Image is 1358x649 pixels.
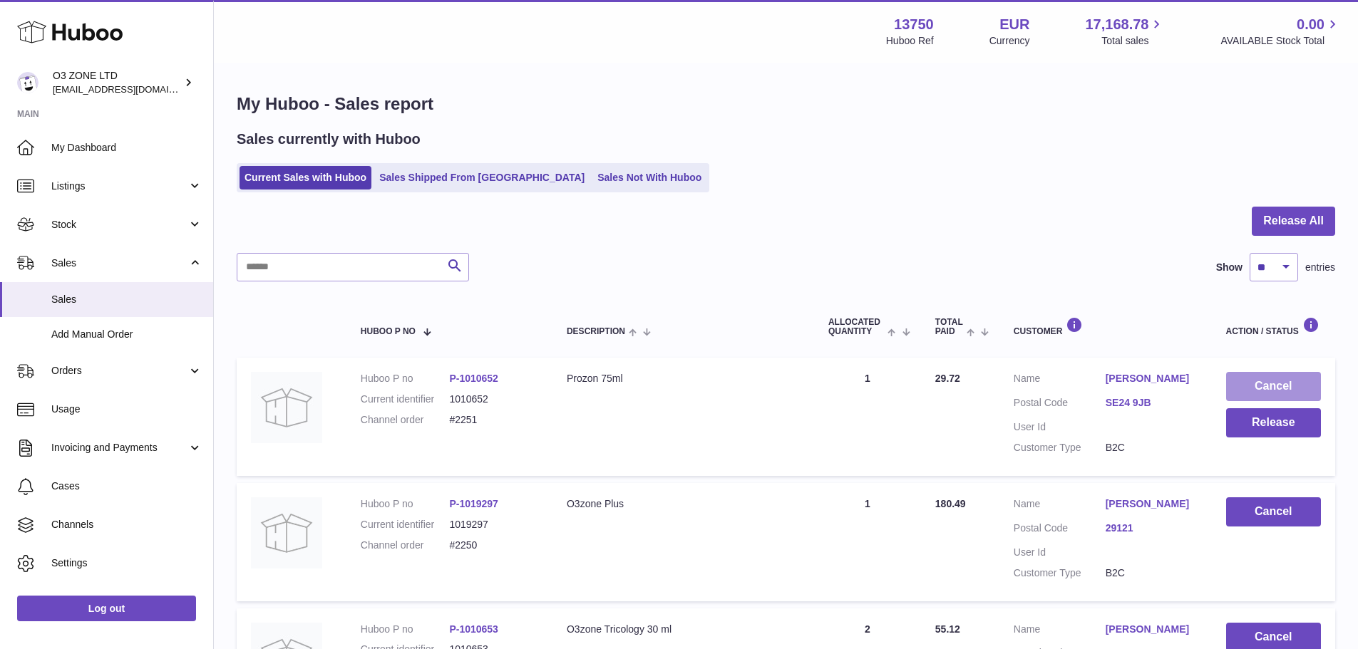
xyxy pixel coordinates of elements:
a: [PERSON_NAME] [1106,497,1198,511]
dt: Name [1014,372,1106,389]
a: [PERSON_NAME] [1106,623,1198,636]
a: Sales Not With Huboo [592,166,706,189]
dt: Huboo P no [361,497,450,511]
div: Action / Status [1226,317,1321,336]
span: Total paid [935,318,963,336]
dt: Customer Type [1014,441,1106,455]
button: Cancel [1226,497,1321,526]
a: 17,168.78 Total sales [1085,15,1165,48]
dd: 1019297 [449,518,538,531]
dt: Huboo P no [361,623,450,636]
button: Cancel [1226,372,1321,401]
span: [EMAIL_ADDRESS][DOMAIN_NAME] [53,83,210,95]
a: 0.00 AVAILABLE Stock Total [1220,15,1341,48]
a: P-1010653 [449,623,498,635]
dd: #2250 [449,539,538,552]
td: 1 [814,483,921,601]
a: Sales Shipped From [GEOGRAPHIC_DATA] [374,166,590,189]
span: Description [567,327,625,336]
dt: Channel order [361,413,450,427]
dt: Current identifier [361,393,450,406]
dt: Channel order [361,539,450,552]
div: Currency [989,34,1030,48]
span: Channels [51,518,202,531]
a: P-1010652 [449,373,498,384]
span: Invoicing and Payments [51,441,187,455]
dd: B2C [1106,441,1198,455]
td: 1 [814,358,921,476]
dt: Name [1014,623,1106,640]
dd: #2251 [449,413,538,427]
img: no-photo-large.jpg [251,497,322,568]
span: Usage [51,403,202,416]
span: Listings [51,180,187,193]
span: entries [1305,261,1335,274]
dt: Postal Code [1014,521,1106,539]
span: Sales [51,256,187,270]
dt: Current identifier [361,518,450,531]
div: Prozon 75ml [567,372,800,385]
h1: My Huboo - Sales report [237,93,1335,115]
a: Log out [17,596,196,621]
dd: 1010652 [449,393,538,406]
span: Total sales [1101,34,1165,48]
div: O3zone Plus [567,497,800,511]
a: P-1019297 [449,498,498,509]
span: Add Manual Order [51,328,202,341]
img: no-photo.jpg [251,372,322,443]
dt: Customer Type [1014,566,1106,580]
label: Show [1216,261,1243,274]
span: 180.49 [935,498,966,509]
span: Cases [51,479,202,493]
a: Current Sales with Huboo [240,166,371,189]
dt: User Id [1014,546,1106,559]
button: Release [1226,408,1321,437]
strong: EUR [999,15,1029,34]
dt: Huboo P no [361,372,450,385]
dt: Postal Code [1014,396,1106,413]
a: [PERSON_NAME] [1106,372,1198,385]
span: 0.00 [1297,15,1324,34]
button: Release All [1252,207,1335,236]
div: O3zone Tricology 30 ml [567,623,800,636]
strong: 13750 [894,15,934,34]
span: 29.72 [935,373,960,384]
span: AVAILABLE Stock Total [1220,34,1341,48]
a: SE24 9JB [1106,396,1198,410]
span: 17,168.78 [1085,15,1148,34]
div: O3 ZONE LTD [53,69,181,96]
span: Orders [51,364,187,378]
dt: Name [1014,497,1106,514]
span: Huboo P no [361,327,416,336]
img: hello@o3zoneltd.co.uk [17,72,38,93]
dd: B2C [1106,566,1198,580]
span: My Dashboard [51,141,202,155]
h2: Sales currently with Huboo [237,130,421,149]
span: Stock [51,218,187,232]
span: Sales [51,293,202,306]
span: 55.12 [935,623,960,635]
a: 29121 [1106,521,1198,535]
div: Customer [1014,317,1198,336]
span: Settings [51,556,202,570]
div: Huboo Ref [886,34,934,48]
dt: User Id [1014,420,1106,434]
span: ALLOCATED Quantity [828,318,885,336]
